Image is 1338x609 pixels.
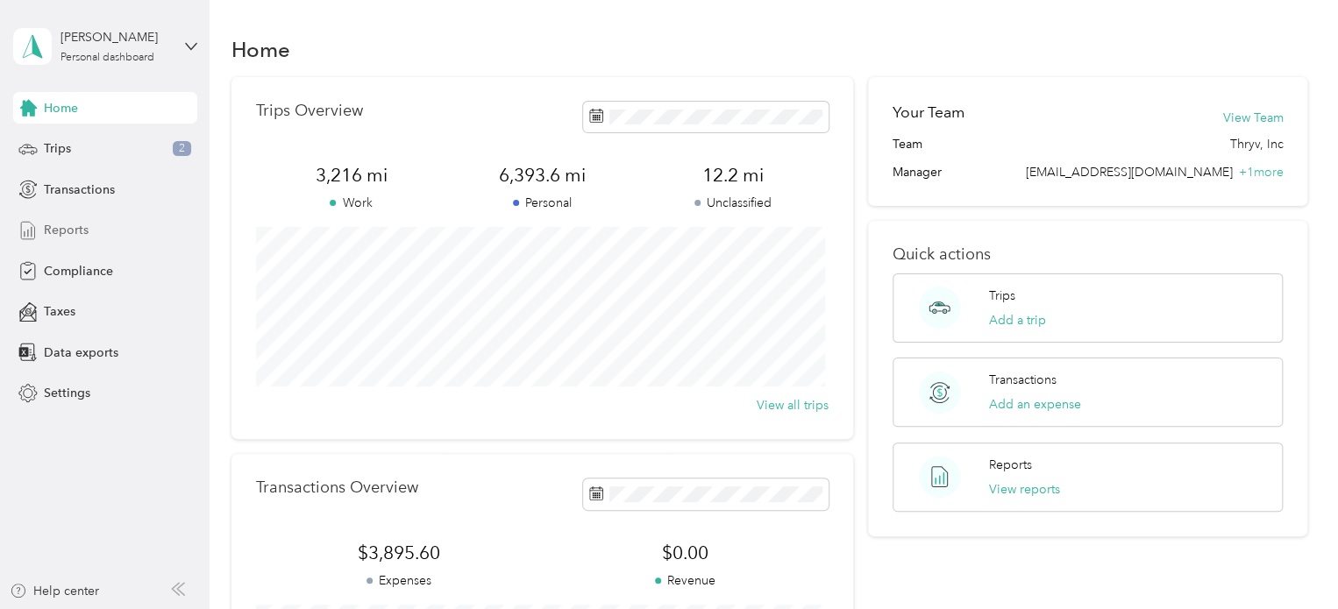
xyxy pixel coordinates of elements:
[44,139,71,158] span: Trips
[44,99,78,117] span: Home
[893,163,942,181] span: Manager
[173,141,191,157] span: 2
[44,262,113,280] span: Compliance
[256,194,447,212] p: Work
[893,102,964,124] h2: Your Team
[44,384,90,402] span: Settings
[989,311,1046,329] button: Add a trip
[1240,511,1338,609] iframe: Everlance-gr Chat Button Frame
[1025,165,1232,180] span: [EMAIL_ADDRESS][DOMAIN_NAME]
[989,287,1015,305] p: Trips
[542,541,828,565] span: $0.00
[256,541,542,565] span: $3,895.60
[637,163,829,188] span: 12.2 mi
[256,163,447,188] span: 3,216 mi
[446,163,637,188] span: 6,393.6 mi
[446,194,637,212] p: Personal
[757,396,829,414] button: View all trips
[256,102,363,120] p: Trips Overview
[231,40,290,59] h1: Home
[637,194,829,212] p: Unclassified
[989,395,1081,414] button: Add an expense
[542,571,828,590] p: Revenue
[989,456,1032,474] p: Reports
[60,53,154,63] div: Personal dashboard
[989,371,1057,389] p: Transactions
[44,343,118,362] span: Data exports
[1229,135,1283,153] span: Thryv, Inc
[1222,109,1283,127] button: View Team
[10,582,99,600] button: Help center
[893,245,1283,264] p: Quick actions
[989,480,1060,499] button: View reports
[256,478,418,497] p: Transactions Overview
[44,181,115,199] span: Transactions
[256,571,542,590] p: Expenses
[60,28,170,46] div: [PERSON_NAME]
[44,302,75,321] span: Taxes
[44,221,89,239] span: Reports
[1238,165,1283,180] span: + 1 more
[893,135,922,153] span: Team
